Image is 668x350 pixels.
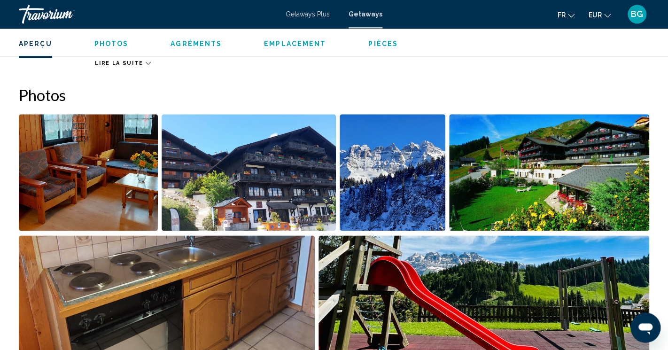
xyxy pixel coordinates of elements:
a: Getaways Plus [286,10,330,18]
a: Getaways [349,10,382,18]
button: Open full-screen image slider [19,114,158,231]
iframe: Bouton de lancement de la fenêtre de messagerie [630,312,660,342]
button: Agréments [171,39,222,48]
button: Photos [94,39,129,48]
span: Agréments [171,40,222,47]
span: Aperçu [19,40,52,47]
button: Pièces [368,39,398,48]
button: Emplacement [264,39,326,48]
span: BG [631,9,643,19]
span: Photos [94,40,129,47]
a: Travorium [19,5,276,23]
button: Open full-screen image slider [449,114,649,231]
h2: Photos [19,86,649,104]
button: Change language [558,8,575,22]
button: User Menu [625,4,649,24]
span: Pièces [368,40,398,47]
button: Open full-screen image slider [162,114,336,231]
span: Emplacement [264,40,326,47]
button: Lire la suite [95,60,150,67]
span: EUR [589,11,602,19]
button: Change currency [589,8,611,22]
button: Aperçu [19,39,52,48]
span: Lire la suite [95,60,143,66]
span: fr [558,11,566,19]
button: Open full-screen image slider [340,114,446,231]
